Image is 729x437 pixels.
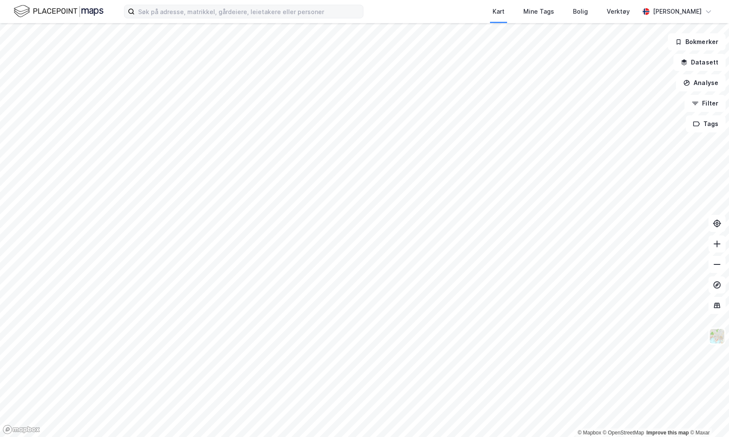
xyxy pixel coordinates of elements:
[14,4,103,19] img: logo.f888ab2527a4732fd821a326f86c7f29.svg
[686,396,729,437] div: Kontrollprogram for chat
[653,6,702,17] div: [PERSON_NAME]
[607,6,630,17] div: Verktøy
[523,6,554,17] div: Mine Tags
[686,396,729,437] iframe: Chat Widget
[135,5,363,18] input: Søk på adresse, matrikkel, gårdeiere, leietakere eller personer
[493,6,505,17] div: Kart
[573,6,588,17] div: Bolig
